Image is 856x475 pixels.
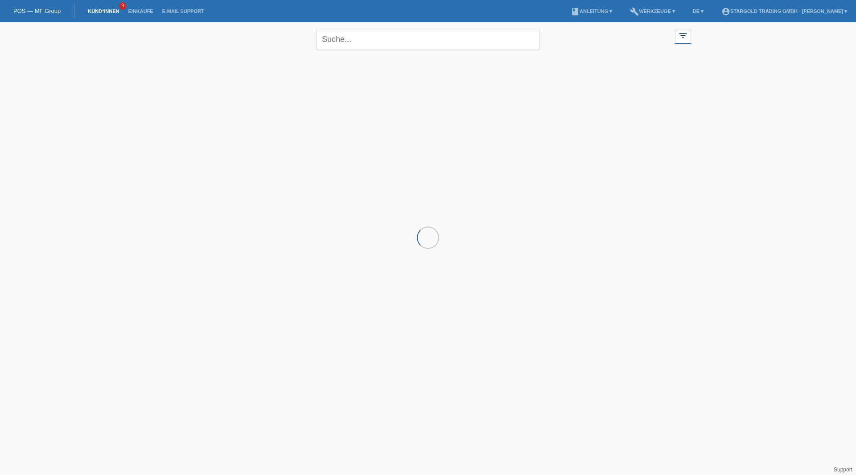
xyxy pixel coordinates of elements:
[123,8,157,14] a: Einkäufe
[630,7,639,16] i: build
[717,8,852,14] a: account_circleStargold Trading GmbH - [PERSON_NAME] ▾
[317,29,539,50] input: Suche...
[119,2,126,10] span: 9
[678,31,688,41] i: filter_list
[13,8,61,14] a: POS — MF Group
[158,8,209,14] a: E-Mail Support
[566,8,617,14] a: bookAnleitung ▾
[83,8,123,14] a: Kund*innen
[721,7,730,16] i: account_circle
[571,7,580,16] i: book
[626,8,679,14] a: buildWerkzeuge ▾
[688,8,708,14] a: DE ▾
[834,467,852,473] a: Support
